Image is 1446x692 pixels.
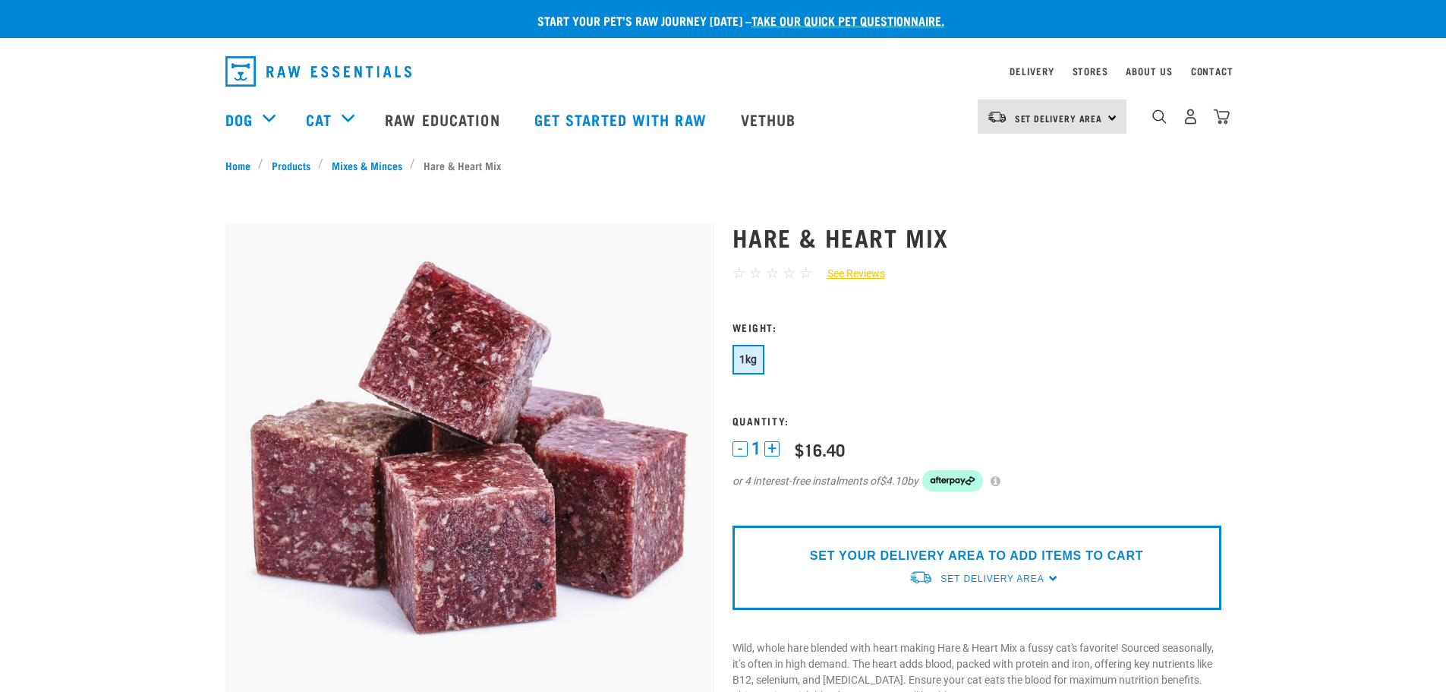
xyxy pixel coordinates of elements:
[726,89,815,150] a: Vethub
[922,470,983,491] img: Afterpay
[225,157,1221,173] nav: breadcrumbs
[751,17,944,24] a: take our quick pet questionnaire.
[1073,68,1108,74] a: Stores
[732,415,1221,426] h3: Quantity:
[1010,68,1054,74] a: Delivery
[323,157,410,173] a: Mixes & Minces
[306,108,332,131] a: Cat
[1126,68,1172,74] a: About Us
[732,321,1221,333] h3: Weight:
[940,574,1044,584] span: Set Delivery Area
[799,264,812,282] span: ☆
[732,441,748,457] button: -
[1214,109,1230,125] img: home-icon@2x.png
[795,440,845,459] div: $16.40
[732,264,745,282] span: ☆
[732,345,764,374] button: 1kg
[1152,109,1167,124] img: home-icon-1@2x.png
[1183,109,1199,125] img: user.png
[909,570,933,586] img: van-moving.png
[1015,115,1103,121] span: Set Delivery Area
[732,223,1221,251] h1: Hare & Heart Mix
[519,89,726,150] a: Get started with Raw
[749,264,762,282] span: ☆
[225,56,411,87] img: Raw Essentials Logo
[764,441,780,457] button: +
[213,50,1233,93] nav: dropdown navigation
[766,264,779,282] span: ☆
[739,353,758,365] span: 1kg
[880,473,907,489] span: $4.10
[225,108,253,131] a: Dog
[987,110,1007,124] img: van-moving.png
[370,89,518,150] a: Raw Education
[732,470,1221,491] div: or 4 interest-free instalments of by
[263,157,318,173] a: Products
[812,266,885,282] a: See Reviews
[225,157,259,173] a: Home
[810,547,1143,565] p: SET YOUR DELIVERY AREA TO ADD ITEMS TO CART
[783,264,795,282] span: ☆
[1191,68,1233,74] a: Contact
[751,441,761,457] span: 1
